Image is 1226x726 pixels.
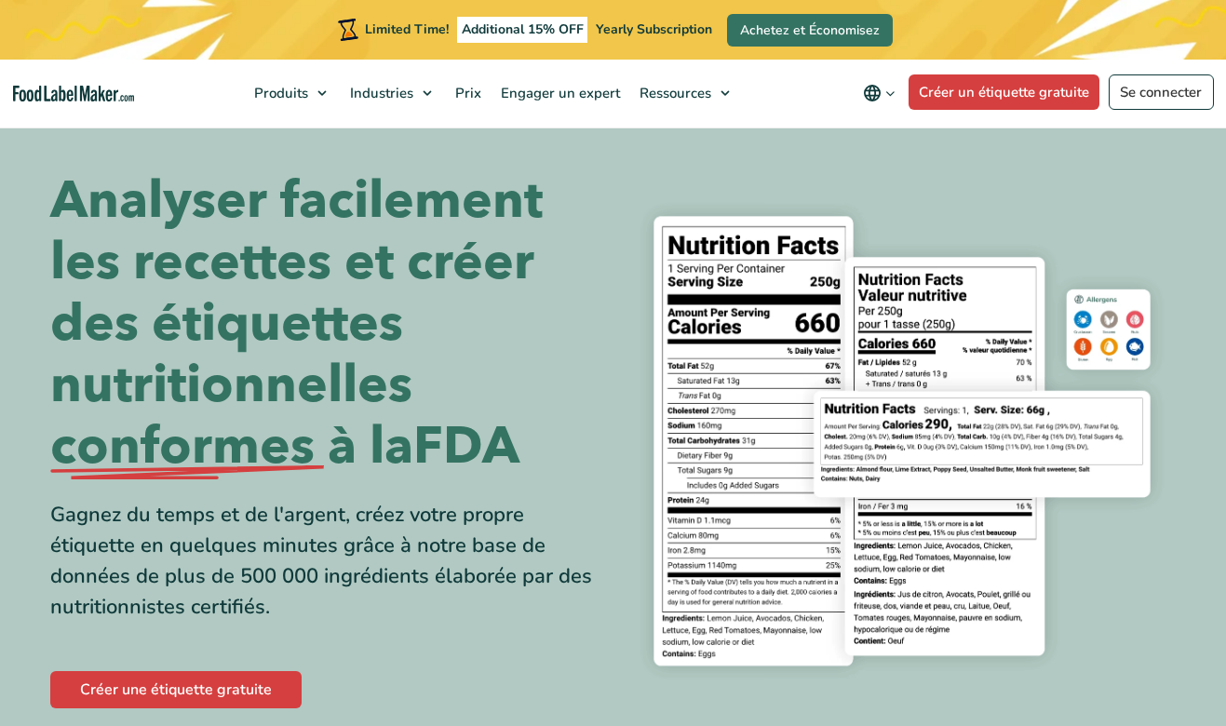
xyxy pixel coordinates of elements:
[909,74,1100,110] a: Créer un étiquette gratuite
[344,84,415,102] span: Industries
[249,84,310,102] span: Produits
[596,20,712,38] span: Yearly Subscription
[341,60,441,127] a: Industries
[630,60,739,127] a: Ressources
[450,84,483,102] span: Prix
[13,86,134,101] a: Food Label Maker homepage
[495,84,622,102] span: Engager un expert
[50,416,413,477] span: conformes à la
[50,671,302,708] a: Créer une étiquette gratuite
[634,84,713,102] span: Ressources
[727,14,893,47] a: Achetez et Économisez
[850,74,909,112] button: Change language
[457,17,588,43] span: Additional 15% OFF
[245,60,336,127] a: Produits
[1109,74,1214,110] a: Se connecter
[50,170,600,477] h1: Analyser facilement les recettes et créer des étiquettes nutritionnelles FDA
[446,60,487,127] a: Prix
[365,20,449,38] span: Limited Time!
[50,500,600,623] div: Gagnez du temps et de l'argent, créez votre propre étiquette en quelques minutes grâce à notre ba...
[492,60,626,127] a: Engager un expert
